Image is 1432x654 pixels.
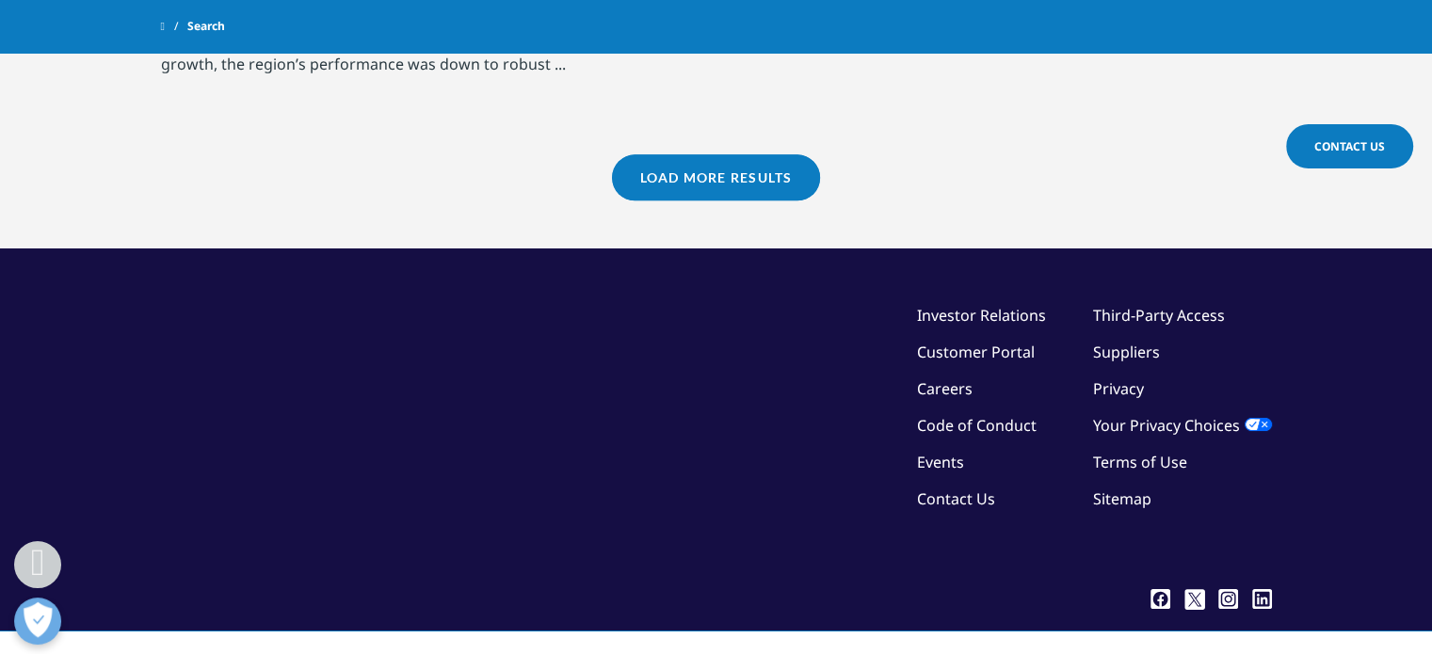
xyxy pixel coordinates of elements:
[1314,138,1385,154] span: Contact Us
[1093,452,1187,472] a: Terms of Use
[161,22,1272,88] div: ... of the top 5 markets that make up 50% of sales in the regions - [GEOGRAPHIC_DATA] (14.5% shar...
[1093,305,1225,326] a: Third-Party Access
[612,154,820,200] a: Load More Results
[1093,415,1272,436] a: Your Privacy Choices
[917,415,1037,436] a: Code of Conduct
[14,598,61,645] button: Open Preferences
[1093,342,1160,362] a: Suppliers
[917,305,1046,326] a: Investor Relations
[917,342,1035,362] a: Customer Portal
[1093,488,1151,509] a: Sitemap
[187,9,225,43] span: Search
[1286,124,1413,168] a: Contact Us
[917,378,973,399] a: Careers
[917,488,995,509] a: Contact Us
[917,452,964,472] a: Events
[1093,378,1144,399] a: Privacy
